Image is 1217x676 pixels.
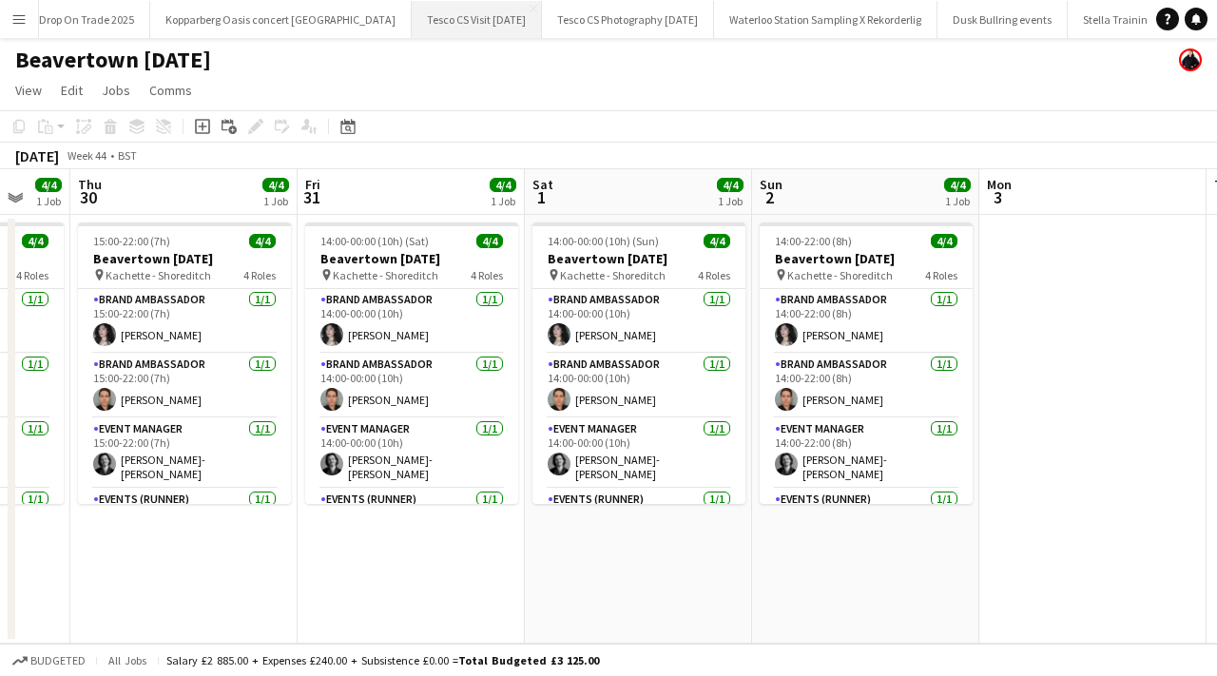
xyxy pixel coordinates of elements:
div: 1 Job [36,194,61,208]
span: Kachette - Shoreditch [787,268,893,282]
div: 1 Job [263,194,288,208]
div: 1 Job [718,194,743,208]
span: Kachette - Shoreditch [333,268,438,282]
div: BST [118,148,137,163]
span: Sat [532,176,553,193]
app-card-role: Event Manager1/114:00-00:00 (10h)[PERSON_NAME]-[PERSON_NAME] [532,418,745,489]
span: All jobs [105,653,150,667]
app-job-card: 15:00-22:00 (7h)4/4Beavertown [DATE] Kachette - Shoreditch4 RolesBrand Ambassador1/115:00-22:00 (... [78,222,291,504]
span: Jobs [102,82,130,99]
span: 4/4 [490,178,516,192]
span: Kachette - Shoreditch [106,268,211,282]
h3: Beavertown [DATE] [305,250,518,267]
div: Salary £2 885.00 + Expenses £240.00 + Subsistence £0.00 = [166,653,599,667]
app-card-role: Brand Ambassador1/115:00-22:00 (7h)[PERSON_NAME] [78,289,291,354]
span: View [15,82,42,99]
span: 4/4 [262,178,289,192]
span: 14:00-00:00 (10h) (Sun) [548,234,659,248]
h3: Beavertown [DATE] [532,250,745,267]
span: 4/4 [944,178,971,192]
span: 1 [530,186,553,208]
app-job-card: 14:00-22:00 (8h)4/4Beavertown [DATE] Kachette - Shoreditch4 RolesBrand Ambassador1/114:00-22:00 (... [760,222,973,504]
button: Waterloo Station Sampling X Rekorderlig [714,1,937,38]
span: Fri [305,176,320,193]
app-job-card: 14:00-00:00 (10h) (Sat)4/4Beavertown [DATE] Kachette - Shoreditch4 RolesBrand Ambassador1/114:00-... [305,222,518,504]
span: 4/4 [717,178,744,192]
app-card-role: Brand Ambassador1/114:00-22:00 (8h)[PERSON_NAME] [760,289,973,354]
span: 14:00-00:00 (10h) (Sat) [320,234,429,248]
a: Jobs [94,78,138,103]
span: 4/4 [476,234,503,248]
button: Stella Trainings 2025 [1068,1,1199,38]
a: Comms [142,78,200,103]
span: 4 Roles [471,268,503,282]
div: 1 Job [945,194,970,208]
span: 4/4 [249,234,276,248]
button: Tesco CS Visit [DATE] [412,1,542,38]
span: 4 Roles [698,268,730,282]
span: Edit [61,82,83,99]
app-card-role: Brand Ambassador1/114:00-00:00 (10h)[PERSON_NAME] [532,354,745,418]
button: Dusk Bullring events [937,1,1068,38]
span: 4 Roles [243,268,276,282]
span: 4/4 [931,234,957,248]
span: 30 [75,186,102,208]
app-card-role: Events (Runner)1/1 [760,489,973,559]
span: Sun [760,176,782,193]
app-card-role: Event Manager1/115:00-22:00 (7h)[PERSON_NAME]-[PERSON_NAME] [78,418,291,489]
app-user-avatar: Danielle Ferguson [1179,48,1202,71]
span: 4/4 [22,234,48,248]
span: Mon [987,176,1012,193]
span: Week 44 [63,148,110,163]
app-card-role: Events (Runner)1/1 [78,489,291,559]
span: Budgeted [30,654,86,667]
app-job-card: 14:00-00:00 (10h) (Sun)4/4Beavertown [DATE] Kachette - Shoreditch4 RolesBrand Ambassador1/114:00-... [532,222,745,504]
span: 15:00-22:00 (7h) [93,234,170,248]
button: Kopparberg Oasis concert [GEOGRAPHIC_DATA] [150,1,412,38]
app-card-role: Brand Ambassador1/114:00-00:00 (10h)[PERSON_NAME] [305,289,518,354]
span: 3 [984,186,1012,208]
app-card-role: Brand Ambassador1/115:00-22:00 (7h)[PERSON_NAME] [78,354,291,418]
h3: Beavertown [DATE] [78,250,291,267]
app-card-role: Event Manager1/114:00-00:00 (10h)[PERSON_NAME]-[PERSON_NAME] [305,418,518,489]
span: 4/4 [35,178,62,192]
span: 31 [302,186,320,208]
app-card-role: Events (Runner)1/1 [305,489,518,559]
div: [DATE] [15,146,59,165]
span: 4/4 [704,234,730,248]
a: Edit [53,78,90,103]
button: Budgeted [10,650,88,671]
span: Kachette - Shoreditch [560,268,666,282]
app-card-role: Events (Runner)1/1 [532,489,745,559]
span: Total Budgeted £3 125.00 [458,653,599,667]
span: 4 Roles [925,268,957,282]
app-card-role: Event Manager1/114:00-22:00 (8h)[PERSON_NAME]-[PERSON_NAME] [760,418,973,489]
span: 4 Roles [16,268,48,282]
h1: Beavertown [DATE] [15,46,211,74]
span: Thu [78,176,102,193]
span: Comms [149,82,192,99]
span: 2 [757,186,782,208]
div: 1 Job [491,194,515,208]
app-card-role: Brand Ambassador1/114:00-00:00 (10h)[PERSON_NAME] [305,354,518,418]
app-card-role: Brand Ambassador1/114:00-00:00 (10h)[PERSON_NAME] [532,289,745,354]
app-card-role: Brand Ambassador1/114:00-22:00 (8h)[PERSON_NAME] [760,354,973,418]
a: View [8,78,49,103]
h3: Beavertown [DATE] [760,250,973,267]
button: Tesco CS Photography [DATE] [542,1,714,38]
span: 14:00-22:00 (8h) [775,234,852,248]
